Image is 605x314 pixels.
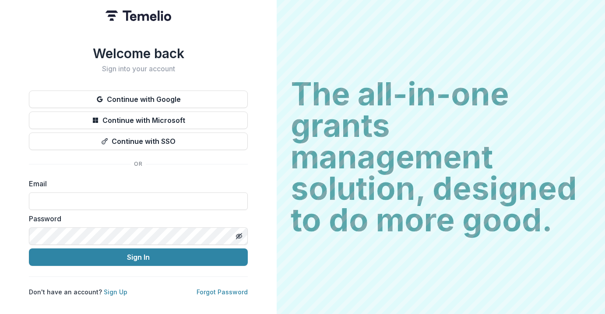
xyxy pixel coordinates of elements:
[197,288,248,296] a: Forgot Password
[29,65,248,73] h2: Sign into your account
[29,287,127,297] p: Don't have an account?
[29,112,248,129] button: Continue with Microsoft
[104,288,127,296] a: Sign Up
[29,45,248,61] h1: Welcome back
[29,248,248,266] button: Sign In
[106,10,171,21] img: Temelio
[29,133,248,150] button: Continue with SSO
[29,178,243,189] label: Email
[232,229,246,243] button: Toggle password visibility
[29,213,243,224] label: Password
[29,91,248,108] button: Continue with Google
